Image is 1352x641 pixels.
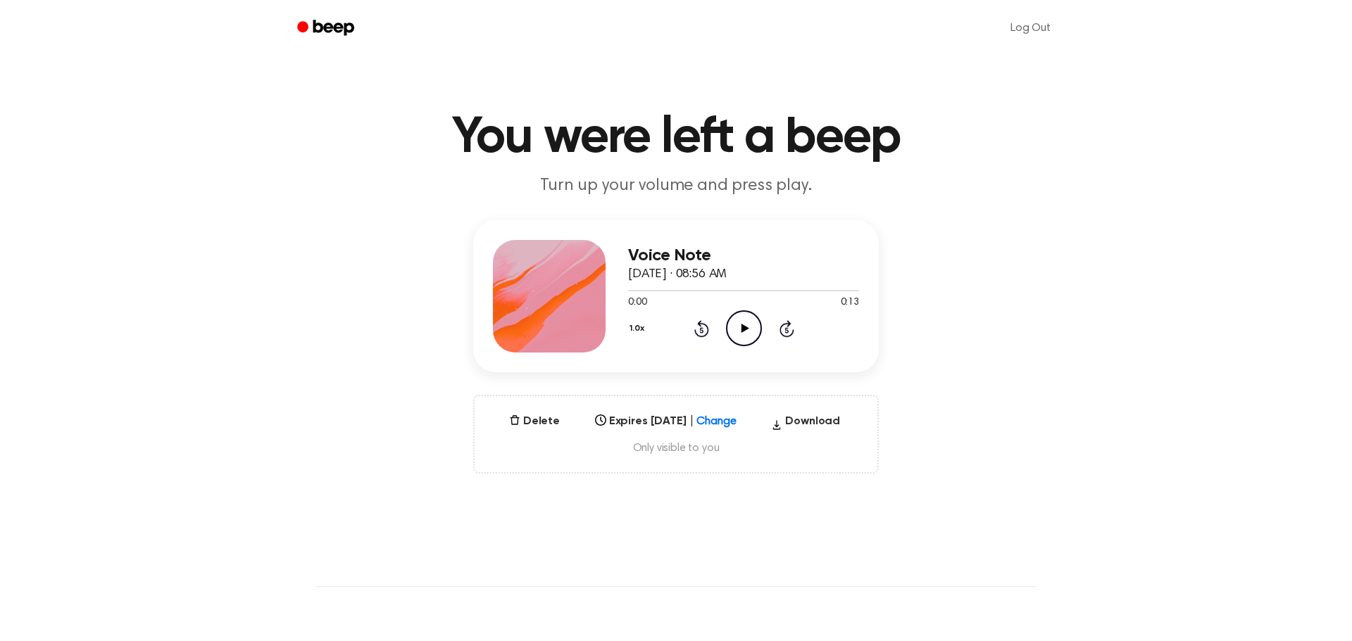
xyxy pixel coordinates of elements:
button: Download [765,413,846,436]
span: [DATE] · 08:56 AM [628,268,727,281]
span: Only visible to you [492,441,860,455]
button: Delete [503,413,565,430]
h1: You were left a beep [315,113,1037,163]
span: 0:13 [841,296,859,310]
h3: Voice Note [628,246,859,265]
p: Turn up your volume and press play. [406,174,946,198]
a: Log Out [996,11,1065,45]
a: Beep [287,15,367,42]
button: 1.0x [628,317,649,341]
span: 0:00 [628,296,646,310]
